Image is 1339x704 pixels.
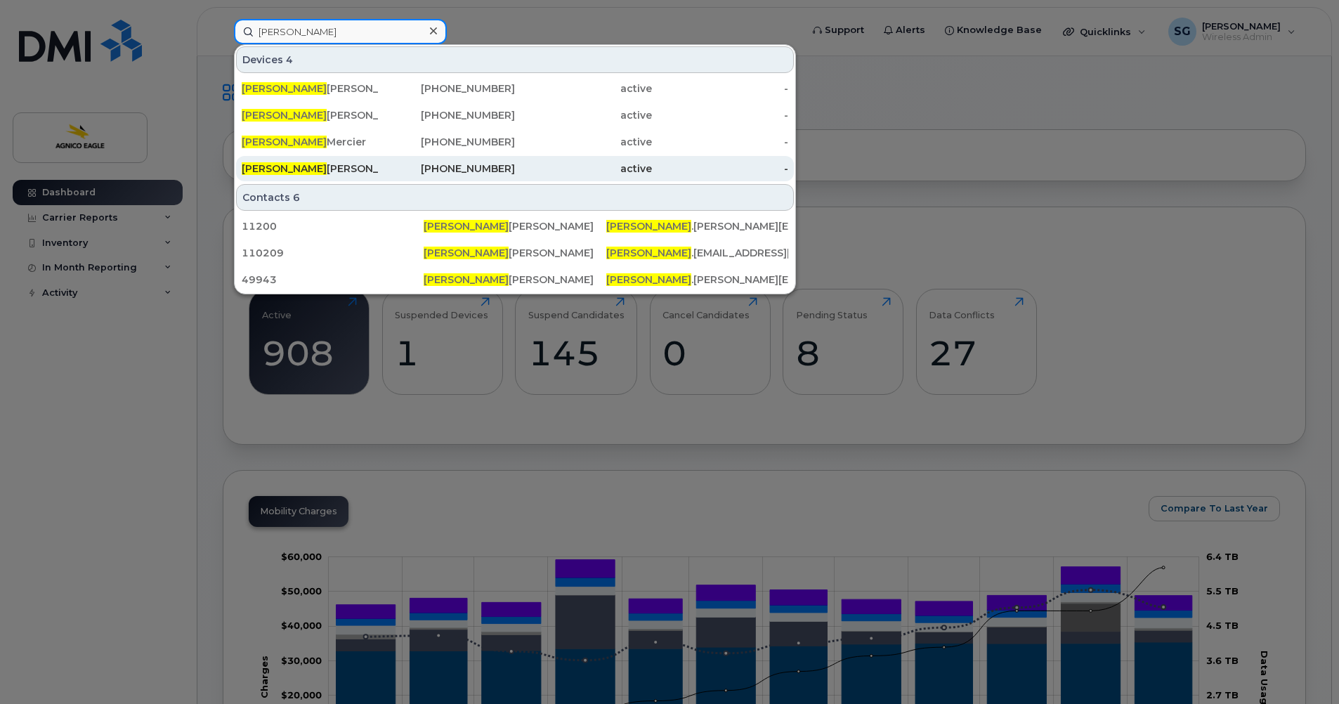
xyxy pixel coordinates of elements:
[236,156,794,181] a: [PERSON_NAME][PERSON_NAME][PHONE_NUMBER]active-
[379,135,516,149] div: [PHONE_NUMBER]
[242,246,424,260] div: 110209
[236,103,794,128] a: [PERSON_NAME][PERSON_NAME][PHONE_NUMBER]active-
[236,240,794,266] a: 110209[PERSON_NAME][PERSON_NAME][PERSON_NAME].[EMAIL_ADDRESS][DOMAIN_NAME]
[236,214,794,239] a: 11200[PERSON_NAME][PERSON_NAME][PERSON_NAME].[PERSON_NAME][EMAIL_ADDRESS][DOMAIN_NAME]
[606,273,788,287] div: .[PERSON_NAME][EMAIL_ADDRESS][DOMAIN_NAME]
[606,246,788,260] div: .[EMAIL_ADDRESS][DOMAIN_NAME]
[242,135,379,149] div: Mercier
[606,247,691,259] span: [PERSON_NAME]
[424,273,606,287] div: [PERSON_NAME]
[236,267,794,292] a: 49943[PERSON_NAME][PERSON_NAME][PERSON_NAME].[PERSON_NAME][EMAIL_ADDRESS][DOMAIN_NAME]
[652,135,789,149] div: -
[424,246,606,260] div: [PERSON_NAME]
[515,135,652,149] div: active
[242,109,327,122] span: [PERSON_NAME]
[606,219,788,233] div: .[PERSON_NAME][EMAIL_ADDRESS][DOMAIN_NAME]
[424,219,606,233] div: [PERSON_NAME]
[424,273,509,286] span: [PERSON_NAME]
[379,108,516,122] div: [PHONE_NUMBER]
[242,82,379,96] div: [PERSON_NAME]
[515,108,652,122] div: active
[652,108,789,122] div: -
[515,82,652,96] div: active
[236,184,794,211] div: Contacts
[236,129,794,155] a: [PERSON_NAME]Mercier[PHONE_NUMBER]active-
[242,162,379,176] div: [PERSON_NAME]
[242,273,424,287] div: 49943
[236,76,794,101] a: [PERSON_NAME][PERSON_NAME][PHONE_NUMBER]active-
[293,190,300,204] span: 6
[242,82,327,95] span: [PERSON_NAME]
[242,219,424,233] div: 11200
[242,162,327,175] span: [PERSON_NAME]
[652,162,789,176] div: -
[652,82,789,96] div: -
[379,162,516,176] div: [PHONE_NUMBER]
[424,247,509,259] span: [PERSON_NAME]
[242,108,379,122] div: [PERSON_NAME]
[606,220,691,233] span: [PERSON_NAME]
[515,162,652,176] div: active
[606,273,691,286] span: [PERSON_NAME]
[379,82,516,96] div: [PHONE_NUMBER]
[424,220,509,233] span: [PERSON_NAME]
[242,136,327,148] span: [PERSON_NAME]
[286,53,293,67] span: 4
[236,46,794,73] div: Devices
